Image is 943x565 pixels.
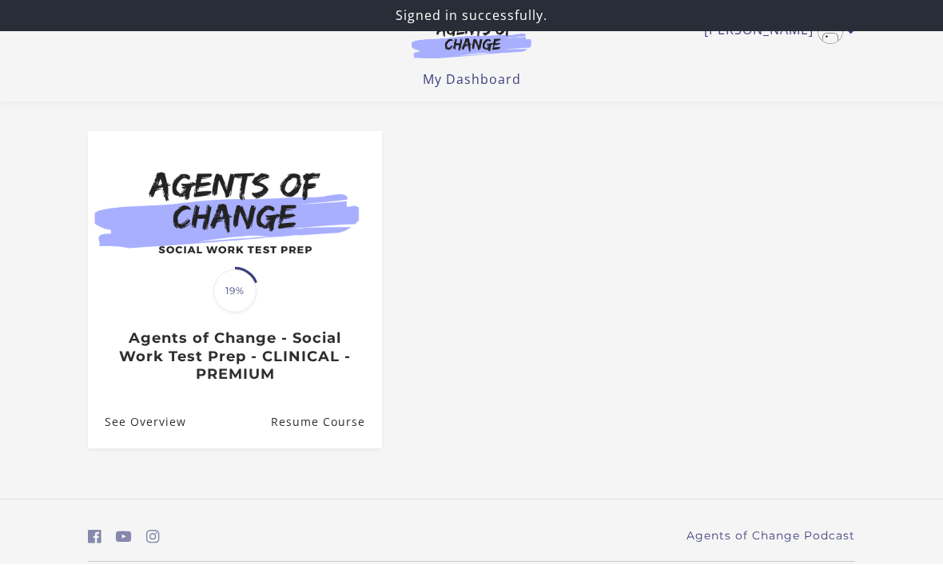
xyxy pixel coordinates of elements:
[704,19,847,45] a: Toggle menu
[271,396,382,448] a: Agents of Change - Social Work Test Prep - CLINICAL - PREMIUM: Resume Course
[213,270,257,313] span: 19%
[146,526,160,549] a: https://www.instagram.com/agentsofchangeprep/ (Open in a new window)
[88,396,186,448] a: Agents of Change - Social Work Test Prep - CLINICAL - PREMIUM: See Overview
[116,530,132,545] i: https://www.youtube.com/c/AgentsofChangeTestPrepbyMeaganMitchell (Open in a new window)
[105,330,364,384] h3: Agents of Change - Social Work Test Prep - CLINICAL - PREMIUM
[116,526,132,549] a: https://www.youtube.com/c/AgentsofChangeTestPrepbyMeaganMitchell (Open in a new window)
[395,22,548,59] img: Agents of Change Logo
[423,71,521,89] a: My Dashboard
[686,528,855,545] a: Agents of Change Podcast
[88,526,101,549] a: https://www.facebook.com/groups/aswbtestprep (Open in a new window)
[146,530,160,545] i: https://www.instagram.com/agentsofchangeprep/ (Open in a new window)
[6,6,937,26] p: Signed in successfully.
[88,530,101,545] i: https://www.facebook.com/groups/aswbtestprep (Open in a new window)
